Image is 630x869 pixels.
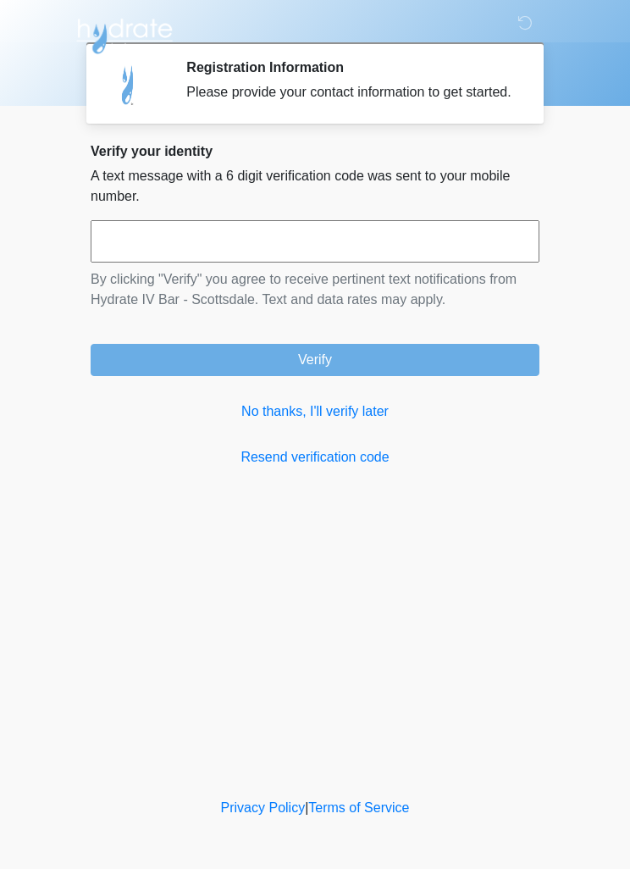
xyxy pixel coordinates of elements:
a: | [305,800,308,815]
a: Terms of Service [308,800,409,815]
img: Agent Avatar [103,59,154,110]
a: Resend verification code [91,447,539,468]
a: No thanks, I'll verify later [91,401,539,422]
p: By clicking "Verify" you agree to receive pertinent text notifications from Hydrate IV Bar - Scot... [91,269,539,310]
img: Hydrate IV Bar - Scottsdale Logo [74,13,175,55]
p: A text message with a 6 digit verification code was sent to your mobile number. [91,166,539,207]
a: Privacy Policy [221,800,306,815]
h2: Verify your identity [91,143,539,159]
div: Please provide your contact information to get started. [186,82,514,102]
button: Verify [91,344,539,376]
